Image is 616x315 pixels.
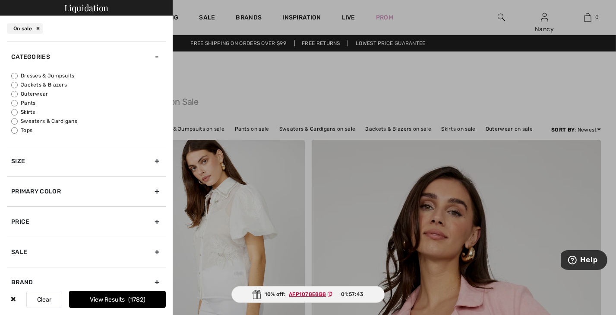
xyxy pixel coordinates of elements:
div: Price [7,206,166,237]
ins: AFP1078E8B8 [289,291,326,297]
input: Skirts [11,109,18,116]
input: Pants [11,100,18,106]
span: 01:57:43 [341,290,363,298]
div: Sale [7,237,166,267]
label: Tops [11,126,166,134]
label: Dresses & Jumpsuits [11,72,166,80]
div: Primary Color [7,176,166,206]
span: 1782 [128,296,145,303]
div: Categories [7,42,166,72]
label: Sweaters & Cardigans [11,117,166,125]
input: Jackets & Blazers [11,82,18,88]
button: Clear [26,291,62,308]
button: View Results1782 [69,291,166,308]
div: Size [7,146,166,176]
div: 10% off: [231,286,385,303]
div: On sale [7,23,43,34]
div: Brand [7,267,166,297]
label: Jackets & Blazers [11,81,166,89]
label: Skirts [11,108,166,116]
input: Tops [11,127,18,134]
label: Pants [11,99,166,107]
input: Dresses & Jumpsuits [11,73,18,79]
input: Sweaters & Cardigans [11,118,18,125]
img: Gift.svg [253,290,261,299]
input: Outerwear [11,91,18,97]
label: Outerwear [11,90,166,98]
div: ✖ [7,291,19,308]
iframe: Opens a widget where you can find more information [561,250,607,272]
